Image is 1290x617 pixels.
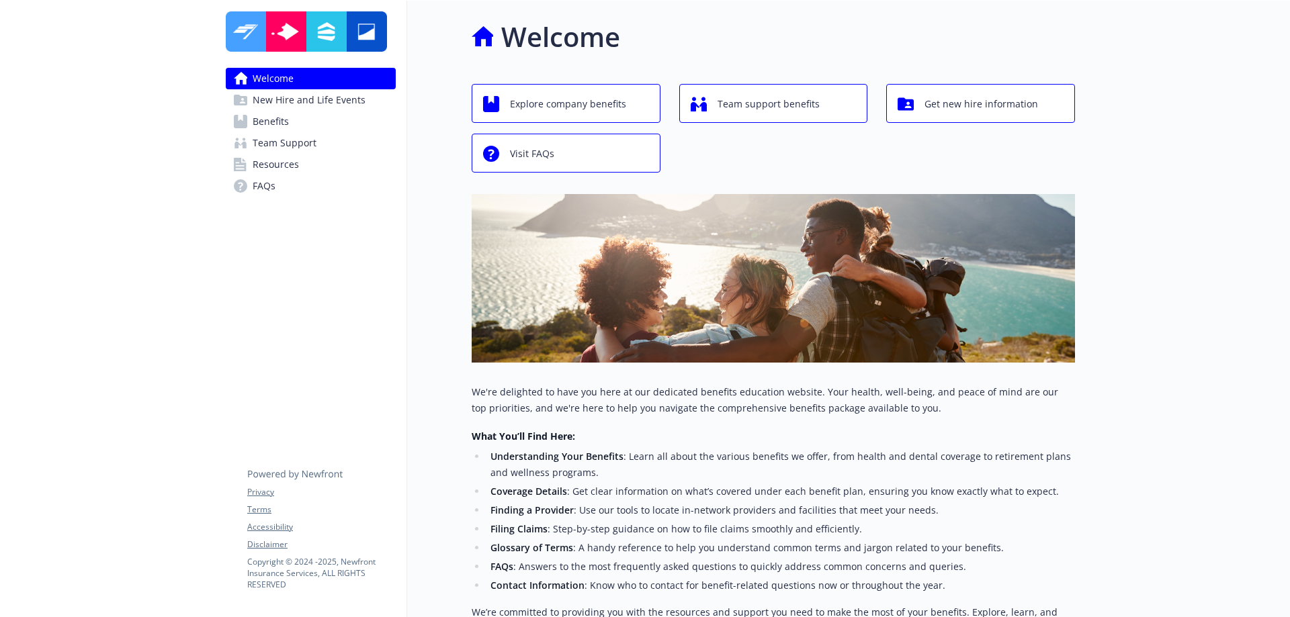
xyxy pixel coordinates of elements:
a: Accessibility [247,521,395,533]
strong: Contact Information [490,579,585,591]
span: Benefits [253,111,289,132]
li: : Use our tools to locate in-network providers and facilities that meet your needs. [486,502,1075,518]
span: FAQs [253,175,275,197]
strong: What You’ll Find Here: [472,430,575,442]
span: Welcome [253,68,294,89]
strong: Coverage Details [490,485,567,497]
a: Terms [247,504,395,516]
strong: Filing Claims [490,522,548,535]
span: Visit FAQs [510,141,554,167]
li: : Learn all about the various benefits we offer, from health and dental coverage to retirement pl... [486,448,1075,481]
button: Visit FAQs [472,134,660,173]
a: Welcome [226,68,396,89]
p: Copyright © 2024 - 2025 , Newfront Insurance Services, ALL RIGHTS RESERVED [247,556,395,590]
li: : Step-by-step guidance on how to file claims smoothly and efficiently. [486,521,1075,537]
span: Get new hire information [924,91,1038,117]
span: New Hire and Life Events [253,89,365,111]
strong: Glossary of Terms [490,541,573,554]
span: Team support benefits [718,91,820,117]
strong: FAQs [490,560,513,573]
a: FAQs [226,175,396,197]
span: Resources [253,154,299,175]
a: Benefits [226,111,396,132]
img: overview page banner [472,194,1075,363]
button: Team support benefits [679,84,868,123]
button: Explore company benefits [472,84,660,123]
span: Team Support [253,132,316,154]
a: Privacy [247,486,395,498]
button: Get new hire information [886,84,1075,123]
span: Explore company benefits [510,91,626,117]
h1: Welcome [501,17,620,57]
a: New Hire and Life Events [226,89,396,111]
li: : A handy reference to help you understand common terms and jargon related to your benefits. [486,540,1075,556]
a: Disclaimer [247,538,395,551]
a: Resources [226,154,396,175]
p: We're delighted to have you here at our dedicated benefits education website. Your health, well-b... [472,384,1075,416]
li: : Answers to the most frequently asked questions to quickly address common concerns and queries. [486,559,1075,575]
li: : Get clear information on what’s covered under each benefit plan, ensuring you know exactly what... [486,483,1075,500]
strong: Understanding Your Benefits [490,450,623,463]
li: : Know who to contact for benefit-related questions now or throughout the year. [486,577,1075,594]
strong: Finding a Provider [490,504,574,516]
a: Team Support [226,132,396,154]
